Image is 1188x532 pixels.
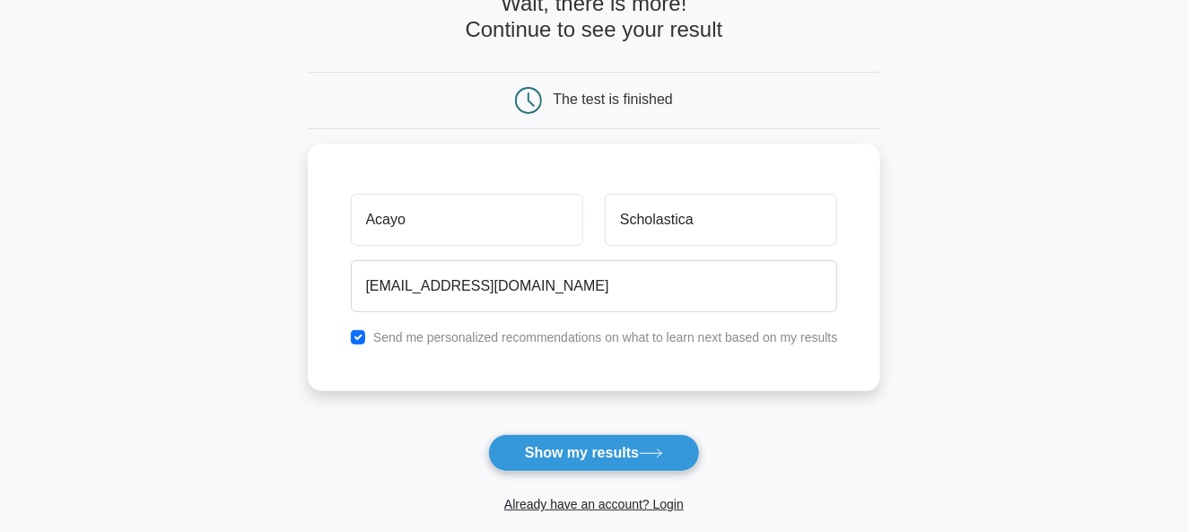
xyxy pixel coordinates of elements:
button: Show my results [488,434,700,472]
input: First name [351,194,583,246]
input: Email [351,260,838,312]
input: Last name [605,194,837,246]
label: Send me personalized recommendations on what to learn next based on my results [373,330,838,344]
a: Already have an account? Login [504,497,684,511]
div: The test is finished [554,92,673,107]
